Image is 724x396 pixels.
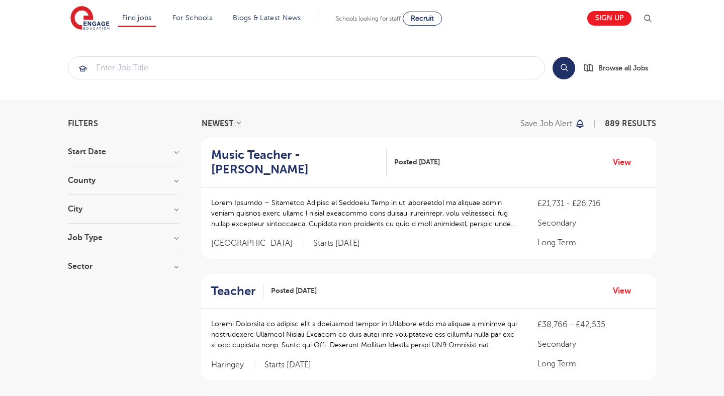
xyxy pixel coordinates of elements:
[211,284,263,299] a: Teacher
[613,284,639,298] a: View
[211,148,379,177] h2: Music Teacher - [PERSON_NAME]
[211,197,517,229] p: Lorem Ipsumdo – Sitametco Adipisc el Seddoeiu Temp in ut laboreetdol ma aliquae admin veniam quis...
[587,11,631,26] a: Sign up
[336,15,401,22] span: Schools looking for staff
[537,338,646,350] p: Secondary
[70,6,110,31] img: Engage Education
[613,156,639,169] a: View
[537,197,646,210] p: £21,731 - £26,716
[172,14,212,22] a: For Schools
[211,319,517,350] p: Loremi Dolorsita co adipisc elit s doeiusmod tempor in Utlabore etdo ma aliquae a minimve qui nos...
[122,14,152,22] a: Find jobs
[520,120,572,128] p: Save job alert
[403,12,442,26] a: Recruit
[313,238,360,249] p: Starts [DATE]
[68,262,178,270] h3: Sector
[264,360,311,370] p: Starts [DATE]
[211,148,387,177] a: Music Teacher - [PERSON_NAME]
[537,217,646,229] p: Secondary
[605,119,656,128] span: 889 RESULTS
[520,120,585,128] button: Save job alert
[537,319,646,331] p: £38,766 - £42,535
[211,238,303,249] span: [GEOGRAPHIC_DATA]
[211,284,255,299] h2: Teacher
[271,285,317,296] span: Posted [DATE]
[68,120,98,128] span: Filters
[68,205,178,213] h3: City
[394,157,440,167] span: Posted [DATE]
[598,62,648,74] span: Browse all Jobs
[537,358,646,370] p: Long Term
[553,57,575,79] button: Search
[68,176,178,184] h3: County
[583,62,656,74] a: Browse all Jobs
[68,56,545,79] div: Submit
[537,237,646,249] p: Long Term
[68,234,178,242] h3: Job Type
[68,57,545,79] input: Submit
[233,14,301,22] a: Blogs & Latest News
[68,148,178,156] h3: Start Date
[211,360,254,370] span: Haringey
[411,15,434,22] span: Recruit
